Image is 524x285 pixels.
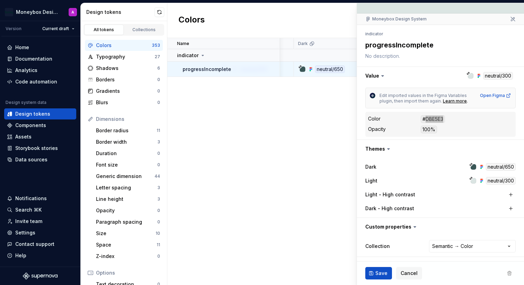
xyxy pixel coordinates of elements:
[4,154,76,165] a: Data sources
[96,127,157,134] div: Border radius
[93,136,163,148] a: Border width3
[365,191,415,198] label: Light - High contrast
[157,77,160,82] div: 0
[15,55,52,62] div: Documentation
[15,133,32,140] div: Assets
[93,148,163,159] a: Duration0
[157,100,160,105] div: 0
[4,131,76,142] a: Assets
[177,52,199,59] p: indicator
[96,65,157,72] div: Shadows
[157,128,160,133] div: 11
[157,208,160,213] div: 0
[127,27,161,33] div: Collections
[93,125,163,136] a: Border radius11
[368,115,381,122] div: Color
[86,9,155,16] div: Design tokens
[365,16,427,22] div: Moneybox Design System
[96,116,160,123] div: Dimensions
[315,65,345,73] div: neutral/650
[375,270,387,277] span: Save
[4,108,76,119] a: Design tokens
[85,74,163,85] a: Borders0
[15,195,47,202] div: Notifications
[178,14,205,27] h2: Colors
[93,216,163,228] a: Paragraph spacing0
[96,184,157,191] div: Letter spacing
[96,241,157,248] div: Space
[15,145,58,152] div: Storybook stories
[368,126,386,133] div: Opacity
[157,242,160,248] div: 11
[157,88,160,94] div: 0
[96,207,157,214] div: Opacity
[15,252,26,259] div: Help
[1,5,79,19] button: Moneybox Design SystemA
[87,27,121,33] div: All tokens
[298,41,308,46] p: Dark
[16,9,60,16] div: Moneybox Design System
[93,159,163,170] a: Font size0
[157,196,160,202] div: 3
[157,151,160,156] div: 0
[4,204,76,215] button: Search ⌘K
[156,231,160,236] div: 10
[15,110,50,117] div: Design tokens
[93,171,163,182] a: Generic dimension44
[4,143,76,154] a: Storybook stories
[96,173,155,180] div: Generic dimension
[96,269,160,276] div: Options
[152,43,160,48] div: 353
[93,228,163,239] a: Size10
[396,267,422,279] button: Cancel
[365,177,377,184] label: Light
[443,98,467,104] div: Learn more
[4,250,76,261] button: Help
[157,253,160,259] div: 0
[96,42,152,49] div: Colors
[71,9,74,15] div: A
[421,115,445,123] div: #DBE5E3
[364,39,514,51] textarea: progressIncomplete
[23,273,58,279] svg: Supernova Logo
[96,53,155,60] div: Typography
[4,216,76,227] a: Invite team
[93,251,163,262] a: Z-index0
[4,65,76,76] a: Analytics
[15,206,42,213] div: Search ⌘K
[157,162,160,168] div: 0
[85,63,163,74] a: Shadows6
[85,86,163,97] a: Gradients0
[96,196,157,203] div: Line height
[42,26,69,32] span: Current draft
[155,54,160,60] div: 27
[15,67,37,74] div: Analytics
[15,78,57,85] div: Code automation
[4,53,76,64] a: Documentation
[96,161,157,168] div: Font size
[486,163,516,171] div: neutral/650
[4,120,76,131] a: Components
[486,177,516,185] div: neutral/300
[480,93,511,98] a: Open Figma
[401,270,418,277] span: Cancel
[96,76,157,83] div: Borders
[85,97,163,108] a: Blurs0
[157,185,160,190] div: 3
[365,243,390,250] label: Collection
[177,41,189,46] p: Name
[365,205,414,212] label: Dark - High contrast
[379,93,468,104] span: Edit imported values in the Figma Variables plugin, then import them again.
[4,193,76,204] button: Notifications
[96,139,157,145] div: Border width
[96,88,157,95] div: Gradients
[157,219,160,225] div: 0
[15,218,42,225] div: Invite team
[93,239,163,250] a: Space11
[15,156,47,163] div: Data sources
[421,126,437,133] div: 100%
[15,229,35,236] div: Settings
[365,163,376,170] label: Dark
